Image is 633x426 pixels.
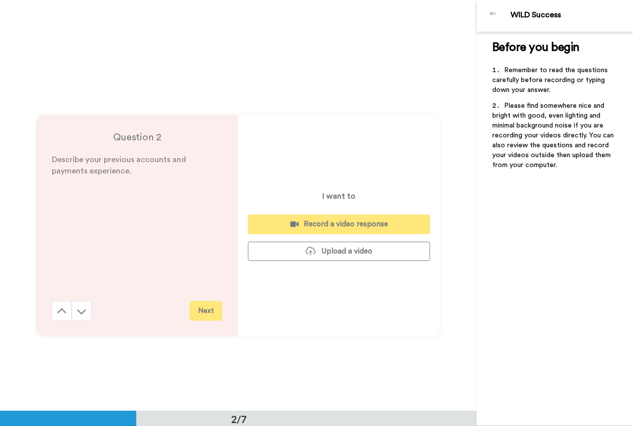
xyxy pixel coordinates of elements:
[52,156,188,175] span: Describe your previous accounts and payments experience.
[492,102,616,169] span: Please find somewhere nice and bright with good, even lighting and minimal background noise if yo...
[52,130,222,144] h4: Question 2
[215,412,263,426] div: 2/7
[248,214,430,234] button: Record a video response
[492,42,580,53] span: Before you begin
[322,190,356,202] p: I want to
[190,301,222,321] button: Next
[482,4,506,28] img: Profile Image
[511,10,633,20] div: WILD Success
[492,67,610,93] span: Remember to read the questions carefully before recording or typing down your answer.
[248,242,430,261] button: Upload a video
[256,219,422,229] div: Record a video response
